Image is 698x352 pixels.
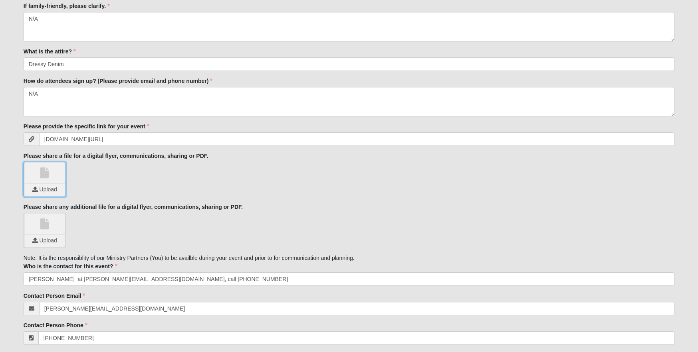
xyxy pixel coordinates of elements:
label: Contact Person Phone [24,321,87,329]
label: If family-friendly, please clarify. [24,2,110,10]
label: Please provide the specific link for your event [24,122,149,130]
label: How do attendees sign up? (Please provide email and phone number) [24,77,213,85]
label: What is the attire? [24,47,76,55]
label: Please share a file for a digital flyer, communications, sharing or PDF. [24,152,208,160]
label: Please share any additional file for a digital flyer, communications, sharing or PDF. [24,203,243,211]
label: Contact Person Email [24,292,85,300]
label: Who is the contact for this event? [24,262,117,270]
